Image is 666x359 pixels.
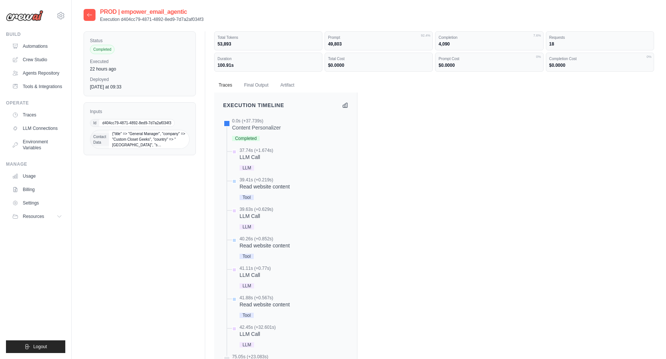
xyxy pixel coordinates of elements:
[218,62,319,68] dd: 100.91s
[6,340,65,353] button: Logout
[9,136,65,154] a: Environment Variables
[6,10,43,21] img: Logo
[328,56,429,62] dt: Total Cost
[90,59,190,65] label: Executed
[223,102,284,109] h2: Execution Timeline
[90,38,190,44] label: Status
[549,41,651,47] dd: 18
[240,236,290,242] div: 40.26s (+0.852s)
[549,56,651,62] dt: Completion Cost
[240,242,290,249] div: Read website content
[9,67,65,79] a: Agents Repository
[240,295,290,301] div: 41.88s (+0.567s)
[214,78,237,93] button: Traces
[90,84,122,90] time: October 9, 2025 at 09:33 PDT
[240,165,254,171] span: LLM
[549,62,651,68] dd: $0.0000
[218,41,319,47] dd: 53,893
[629,323,666,359] iframe: Chat Widget
[438,35,540,40] dt: Completion
[90,119,99,127] span: Id
[240,78,273,93] button: Final Output
[33,344,47,350] span: Logout
[240,183,290,190] div: Read website content
[9,122,65,134] a: LLM Connections
[9,170,65,182] a: Usage
[240,313,254,318] span: Tool
[328,41,429,47] dd: 49,803
[240,224,254,230] span: LLM
[240,265,271,271] div: 41.11s (+0.77s)
[218,56,319,62] dt: Duration
[9,184,65,196] a: Billing
[9,210,65,222] button: Resources
[9,40,65,52] a: Automations
[6,31,65,37] div: Build
[240,324,276,330] div: 42.45s (+32.601s)
[232,118,281,124] div: 0.0s (+37.739s)
[647,54,651,60] span: 0%
[328,62,429,68] dd: $0.0000
[536,54,541,60] span: 0%
[240,195,254,200] span: Tool
[276,78,299,93] button: Artifact
[9,197,65,209] a: Settings
[240,330,276,338] div: LLM Call
[9,54,65,66] a: Crew Studio
[232,136,260,141] span: Completed
[328,35,429,40] dt: Prompt
[240,301,290,308] div: Read website content
[438,62,540,68] dd: $0.0000
[240,147,273,153] div: 37.74s (+1.674s)
[6,100,65,106] div: Operate
[90,66,116,72] time: October 13, 2025 at 10:26 PDT
[23,213,44,219] span: Resources
[240,254,254,259] span: Tool
[100,7,204,16] h2: PROD | empower_email_agentic
[240,212,273,220] div: LLM Call
[232,124,281,131] div: Content Personalizer
[438,56,540,62] dt: Prompt Cost
[240,283,254,288] span: LLM
[533,33,541,38] span: 7.6%
[240,271,271,279] div: LLM Call
[549,35,651,40] dt: Requests
[421,33,431,38] span: 92.4%
[240,206,273,212] div: 39.63s (+0.629s)
[240,342,254,347] span: LLM
[438,41,540,47] dd: 4,090
[9,109,65,121] a: Traces
[6,161,65,167] div: Manage
[90,133,109,146] span: Contact Data
[240,153,273,161] div: LLM Call
[109,130,189,149] span: {"title" => "General Manager", "company" => "Custom Closet Geeks", "country" => "[GEOGRAPHIC_DATA...
[9,81,65,93] a: Tools & Integrations
[240,177,290,183] div: 39.41s (+0.219s)
[90,45,115,54] span: Completed
[99,119,174,127] span: d404cc79-4871-4892-8ed9-7d7a2af034f3
[100,16,204,22] p: Execution d404cc79-4871-4892-8ed9-7d7a2af034f3
[90,109,190,115] label: Inputs
[218,35,319,40] dt: Total Tokens
[90,77,190,82] label: Deployed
